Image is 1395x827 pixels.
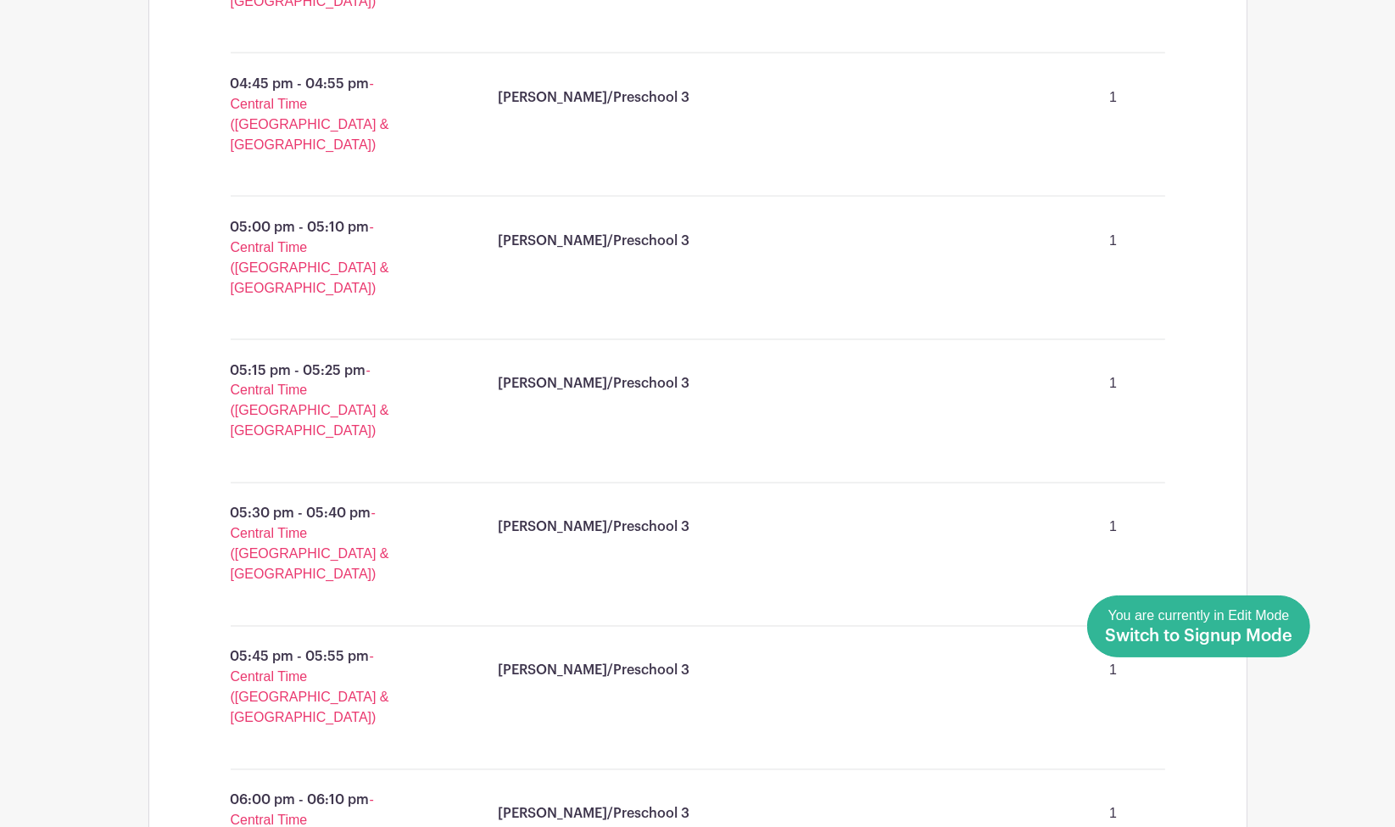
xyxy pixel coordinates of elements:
p: [PERSON_NAME]/Preschool 3 [498,661,689,681]
span: You are currently in Edit Mode [1105,608,1292,644]
p: 1 [1075,367,1152,401]
p: [PERSON_NAME]/Preschool 3 [498,87,689,108]
p: 1 [1075,81,1152,115]
p: [PERSON_NAME]/Preschool 3 [498,374,689,394]
p: [PERSON_NAME]/Preschool 3 [498,231,689,251]
p: 04:45 pm - 04:55 pm [190,67,444,162]
p: 05:00 pm - 05:10 pm [190,210,444,305]
p: [PERSON_NAME]/Preschool 3 [498,517,689,538]
p: [PERSON_NAME]/Preschool 3 [498,804,689,824]
p: 1 [1075,654,1152,688]
p: 05:15 pm - 05:25 pm [190,354,444,449]
p: 05:45 pm - 05:55 pm [190,640,444,735]
p: 1 [1075,224,1152,258]
a: You are currently in Edit Mode Switch to Signup Mode [1087,595,1310,657]
p: 1 [1075,511,1152,545]
span: Switch to Signup Mode [1105,628,1292,645]
p: 05:30 pm - 05:40 pm [190,497,444,592]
